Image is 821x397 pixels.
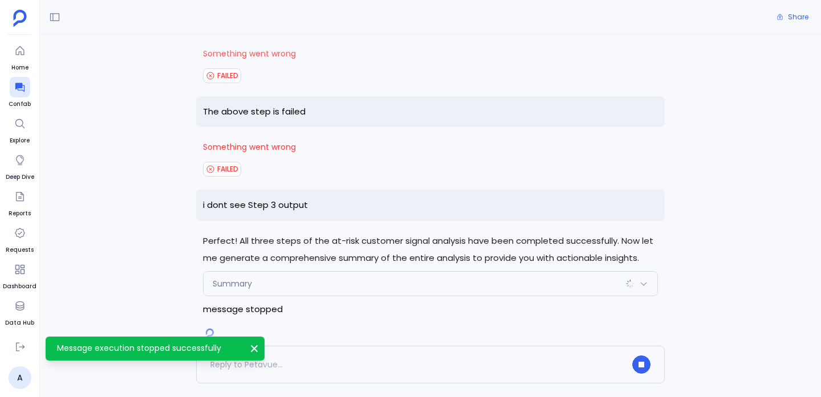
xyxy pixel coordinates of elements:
[10,136,30,145] span: Explore
[3,282,36,291] span: Dashboard
[9,209,31,218] span: Reports
[7,332,33,364] a: Settings
[10,40,30,72] a: Home
[203,138,658,155] span: Something went wrong
[217,165,238,174] span: FAILED
[57,342,239,354] p: Message execution stopped successfully
[196,190,665,221] p: i dont see Step 3 output
[6,173,34,182] span: Deep Dive
[10,63,30,72] span: Home
[13,10,27,27] img: petavue logo
[9,186,31,218] a: Reports
[788,13,808,22] span: Share
[46,337,265,361] div: Message execution stopped successfully
[770,9,815,25] button: Share
[217,71,238,80] span: FAILED
[196,96,665,128] p: The above step is failed
[6,150,34,182] a: Deep Dive
[203,301,658,318] p: message stopped
[3,259,36,291] a: Dashboard
[213,278,252,289] span: Summary
[9,366,31,389] a: A
[6,223,34,255] a: Requests
[5,318,34,328] span: Data Hub
[10,113,30,145] a: Explore
[9,100,31,109] span: Confab
[9,77,31,109] a: Confab
[203,232,658,267] p: Perfect! All three steps of the at-risk customer signal analysis have been completed successfully...
[6,245,34,255] span: Requests
[5,296,34,328] a: Data Hub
